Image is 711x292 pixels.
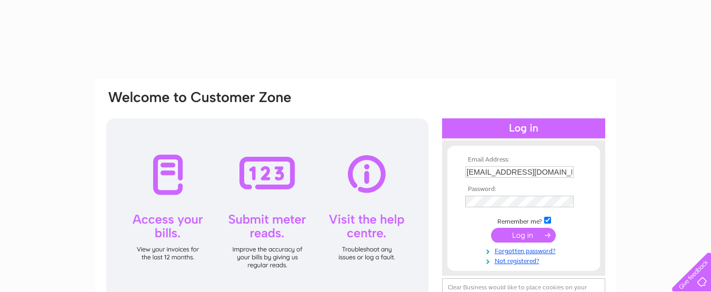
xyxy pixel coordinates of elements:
[465,245,585,255] a: Forgotten password?
[463,215,585,226] td: Remember me?
[491,228,556,243] input: Submit
[463,156,585,164] th: Email Address:
[463,186,585,193] th: Password:
[465,255,585,265] a: Not registered?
